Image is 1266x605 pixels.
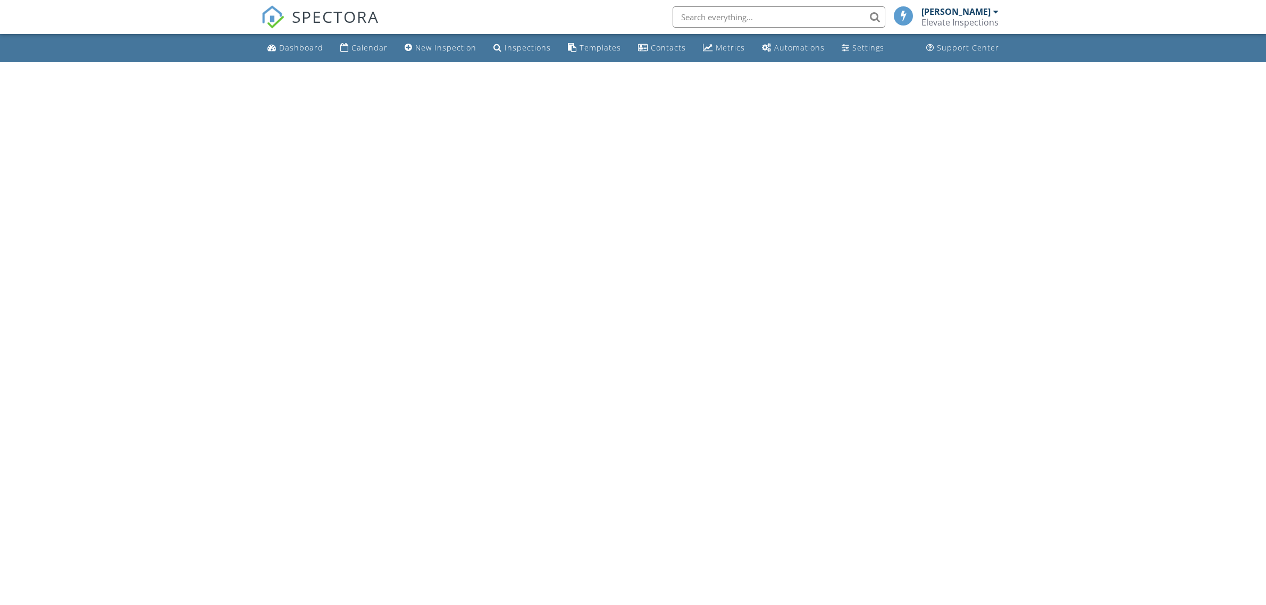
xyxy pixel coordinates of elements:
[580,43,621,53] div: Templates
[489,38,555,58] a: Inspections
[651,43,686,53] div: Contacts
[351,43,388,53] div: Calendar
[774,43,825,53] div: Automations
[937,43,999,53] div: Support Center
[699,38,749,58] a: Metrics
[837,38,888,58] a: Settings
[400,38,481,58] a: New Inspection
[634,38,690,58] a: Contacts
[292,5,379,28] span: SPECTORA
[263,38,328,58] a: Dashboard
[564,38,625,58] a: Templates
[921,17,999,28] div: Elevate Inspections
[505,43,551,53] div: Inspections
[279,43,323,53] div: Dashboard
[758,38,829,58] a: Automations (Basic)
[415,43,476,53] div: New Inspection
[921,6,991,17] div: [PERSON_NAME]
[716,43,745,53] div: Metrics
[261,5,284,29] img: The Best Home Inspection Software - Spectora
[673,6,885,28] input: Search everything...
[261,14,379,37] a: SPECTORA
[852,43,884,53] div: Settings
[922,38,1003,58] a: Support Center
[336,38,392,58] a: Calendar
